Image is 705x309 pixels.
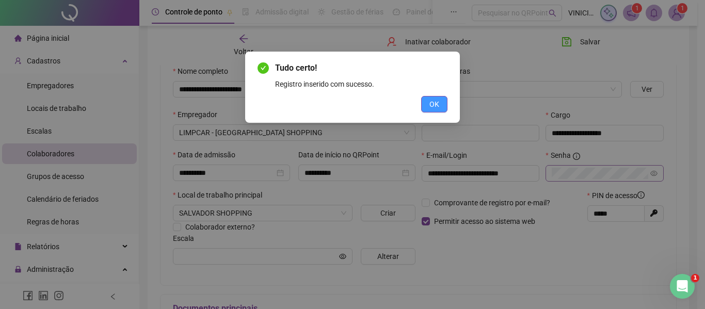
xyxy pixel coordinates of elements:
span: check-circle [258,62,269,74]
span: Registro inserido com sucesso. [275,80,374,88]
span: 1 [691,274,699,282]
iframe: Intercom live chat [670,274,695,299]
button: OK [421,96,447,112]
span: Tudo certo! [275,63,317,73]
span: OK [429,99,439,110]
